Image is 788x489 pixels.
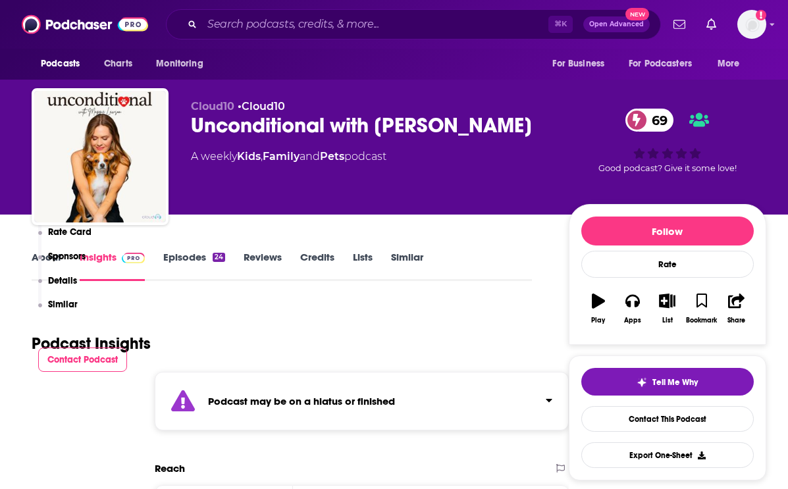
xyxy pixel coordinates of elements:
button: Share [719,285,753,332]
button: Details [38,275,78,299]
p: Details [48,275,77,286]
span: For Business [552,55,604,73]
button: Contact Podcast [38,347,128,372]
div: 24 [213,253,225,262]
img: Podchaser - Follow, Share and Rate Podcasts [22,12,148,37]
span: 69 [639,109,674,132]
span: , [261,150,263,163]
span: Tell Me Why [652,377,698,388]
button: open menu [543,51,621,76]
a: Show notifications dropdown [668,13,691,36]
div: 69Good podcast? Give it some love! [569,100,766,182]
button: Follow [581,217,754,245]
span: • [238,100,285,113]
img: Podchaser Pro [122,253,145,263]
svg: Add a profile image [756,10,766,20]
span: More [718,55,740,73]
a: Contact This Podcast [581,406,754,432]
button: tell me why sparkleTell Me Why [581,368,754,396]
button: Open AdvancedNew [583,16,650,32]
span: For Podcasters [629,55,692,73]
div: Apps [624,317,641,324]
div: Search podcasts, credits, & more... [166,9,661,39]
button: Export One-Sheet [581,442,754,468]
img: User Profile [737,10,766,39]
span: Charts [104,55,132,73]
button: open menu [708,51,756,76]
img: tell me why sparkle [637,377,647,388]
button: open menu [620,51,711,76]
span: Cloud10 [191,100,234,113]
a: Similar [391,251,423,281]
span: Open Advanced [589,21,644,28]
section: Click to expand status details [155,372,569,430]
span: and [300,150,320,163]
button: Apps [616,285,650,332]
strong: Podcast may be on a hiatus or finished [208,395,395,407]
button: Bookmark [685,285,719,332]
a: Show notifications dropdown [701,13,722,36]
iframe: Intercom live chat [743,444,775,476]
a: Reviews [244,251,282,281]
h2: Reach [155,462,185,475]
a: Family [263,150,300,163]
a: Cloud10 [242,100,285,113]
span: Good podcast? Give it some love! [598,163,737,173]
div: Bookmark [686,317,717,324]
button: Show profile menu [737,10,766,39]
span: New [625,8,649,20]
button: Similar [38,299,78,323]
span: Podcasts [41,55,80,73]
button: List [650,285,684,332]
a: Charts [95,51,140,76]
button: Sponsors [38,251,86,275]
a: Episodes24 [163,251,225,281]
div: Play [591,317,605,324]
div: List [662,317,673,324]
p: Sponsors [48,251,86,262]
button: open menu [32,51,97,76]
a: Pets [320,150,344,163]
input: Search podcasts, credits, & more... [202,14,548,35]
span: Monitoring [156,55,203,73]
p: Similar [48,299,78,310]
img: Unconditional with Maggie Lawson [34,91,166,222]
span: Logged in as alignPR [737,10,766,39]
span: ⌘ K [548,16,573,33]
h1: Podcast Insights [32,334,151,353]
button: open menu [147,51,220,76]
a: 69 [625,109,674,132]
a: Credits [300,251,334,281]
a: About [32,251,61,281]
a: Kids [237,150,261,163]
a: Lists [353,251,373,281]
div: Share [727,317,745,324]
div: A weekly podcast [191,149,386,165]
button: Play [581,285,616,332]
div: Rate [581,251,754,278]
